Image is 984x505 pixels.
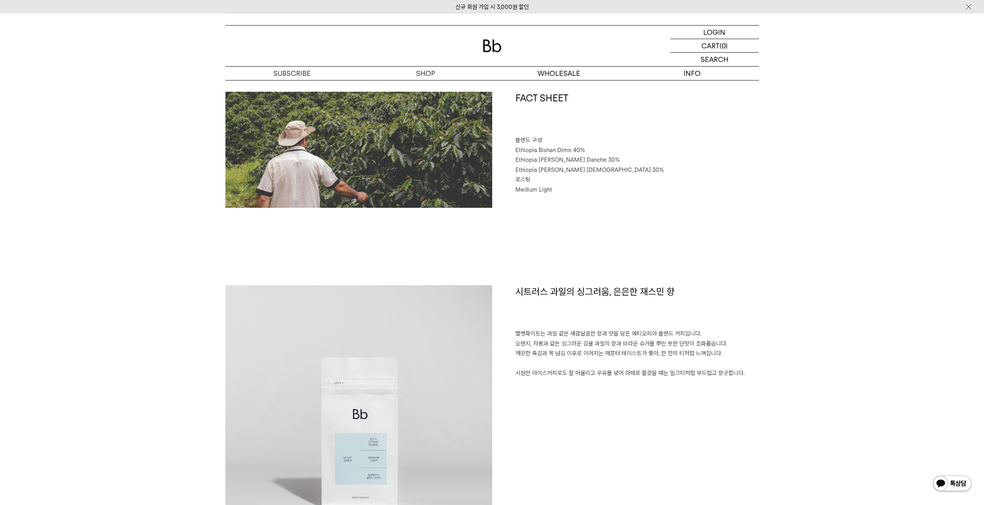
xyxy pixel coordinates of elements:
[701,39,720,52] p: CART
[515,176,530,183] span: 로스팅
[515,285,759,329] h1: 시트러스 과일의 싱그러움, 은은한 재스민 향
[515,329,759,378] p: 벨벳화이트는 과일 같은 새콤달콤한 향과 맛을 담은 에티오피아 블렌드 커피입니다. 오렌지, 자몽과 같은 싱그러운 감귤 과일의 향과 브라운 슈거를 뿌린 듯한 단맛이 조화롭습니다....
[455,3,529,10] a: 신규 회원 가입 시 3,000원 할인
[701,53,728,66] p: SEARCH
[670,39,759,53] a: CART (0)
[515,137,542,144] span: 블렌드 구성
[515,147,585,154] span: Ethiopia Bishan Dimo 40%
[515,166,664,173] span: Ethiopia [PERSON_NAME] [DEMOGRAPHIC_DATA] 30%
[515,186,552,193] span: Medium Light
[626,67,759,80] p: INFO
[225,92,492,208] img: 벨벳화이트
[483,39,501,52] img: 로고
[359,67,492,80] a: SHOP
[703,26,725,39] p: LOGIN
[515,156,620,163] span: Ethiopia [PERSON_NAME] Danche 30%
[720,39,728,52] p: (0)
[670,26,759,39] a: LOGIN
[225,67,359,80] a: SUBSCRIBE
[515,92,759,136] h1: FACT SHEET
[492,67,626,80] p: WHOLESALE
[932,475,972,493] img: 카카오톡 채널 1:1 채팅 버튼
